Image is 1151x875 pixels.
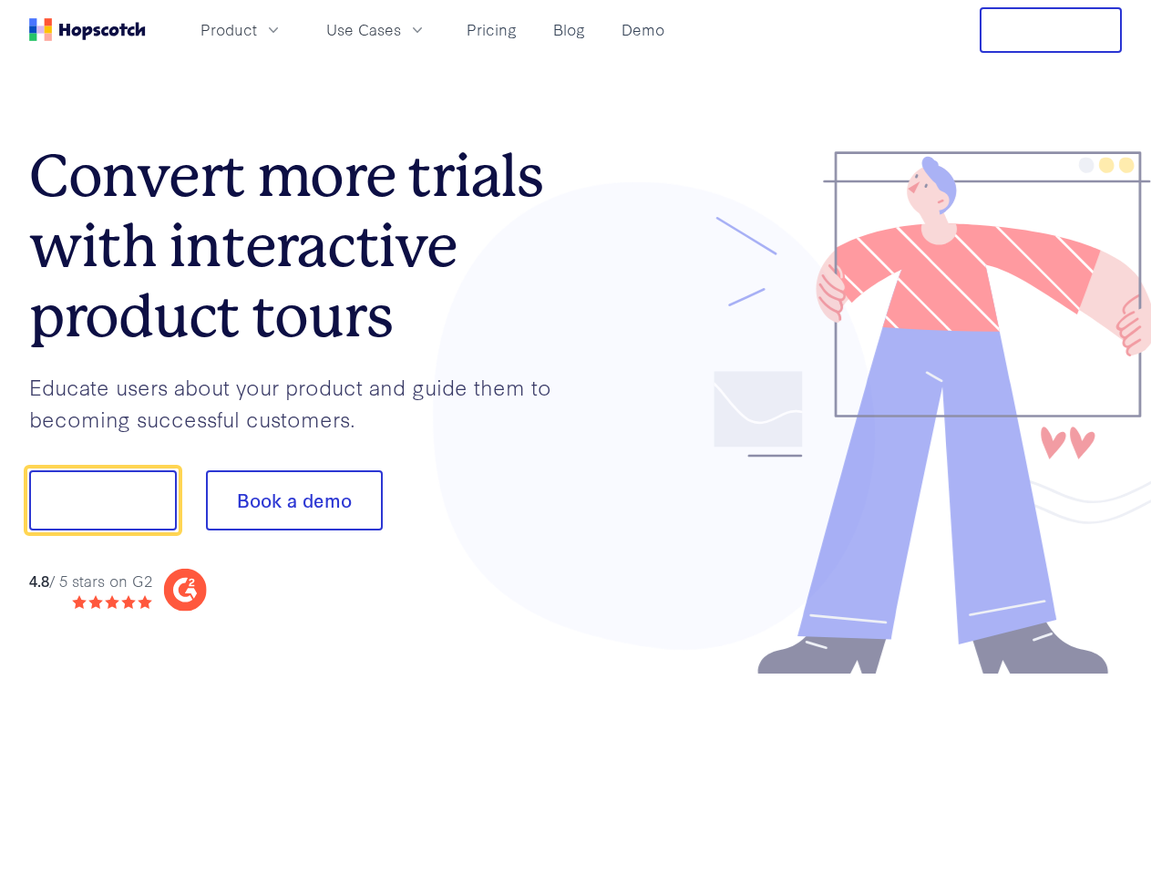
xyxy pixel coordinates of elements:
[546,15,592,45] a: Blog
[29,141,576,351] h1: Convert more trials with interactive product tours
[200,18,257,41] span: Product
[29,18,146,41] a: Home
[315,15,437,45] button: Use Cases
[29,569,49,590] strong: 4.8
[980,7,1122,53] button: Free Trial
[206,470,383,530] button: Book a demo
[190,15,293,45] button: Product
[459,15,524,45] a: Pricing
[29,371,576,434] p: Educate users about your product and guide them to becoming successful customers.
[614,15,672,45] a: Demo
[326,18,401,41] span: Use Cases
[29,569,152,592] div: / 5 stars on G2
[29,470,177,530] button: Show me!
